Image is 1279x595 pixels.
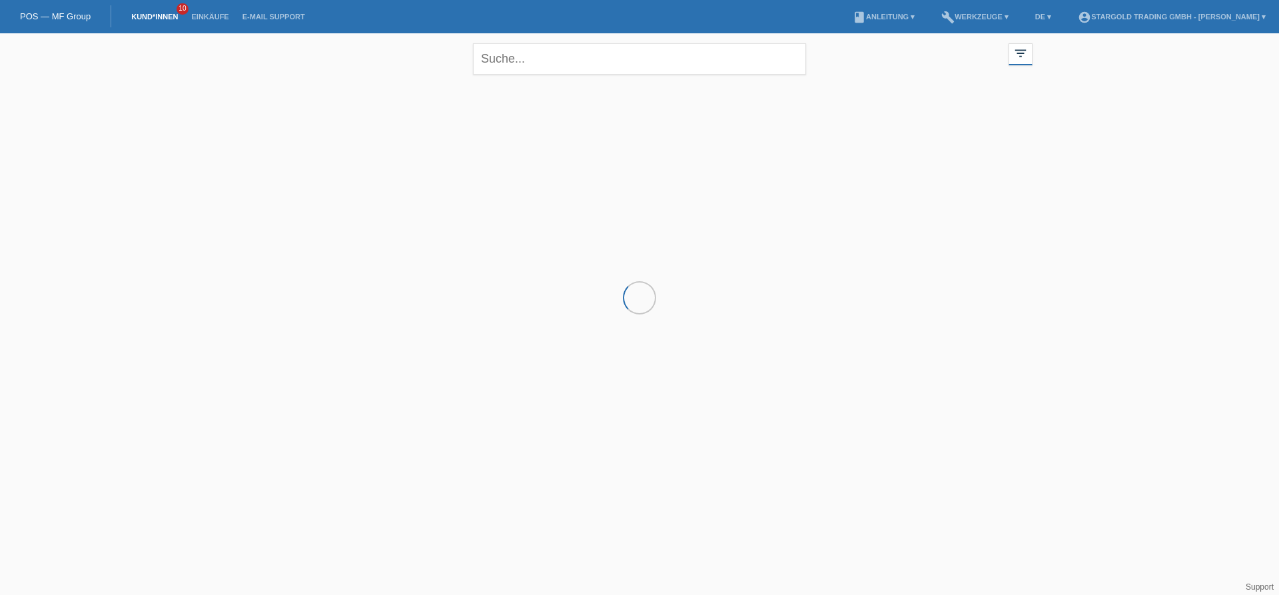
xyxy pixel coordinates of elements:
span: 10 [177,3,189,15]
a: account_circleStargold Trading GmbH - [PERSON_NAME] ▾ [1071,13,1272,21]
a: E-Mail Support [236,13,312,21]
a: POS — MF Group [20,11,91,21]
input: Suche... [473,43,806,75]
i: account_circle [1078,11,1091,24]
i: build [941,11,955,24]
a: Einkäufe [185,13,235,21]
a: bookAnleitung ▾ [846,13,921,21]
a: Support [1246,582,1274,592]
i: filter_list [1013,46,1028,61]
i: book [853,11,866,24]
a: DE ▾ [1029,13,1058,21]
a: Kund*innen [125,13,185,21]
a: buildWerkzeuge ▾ [935,13,1015,21]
